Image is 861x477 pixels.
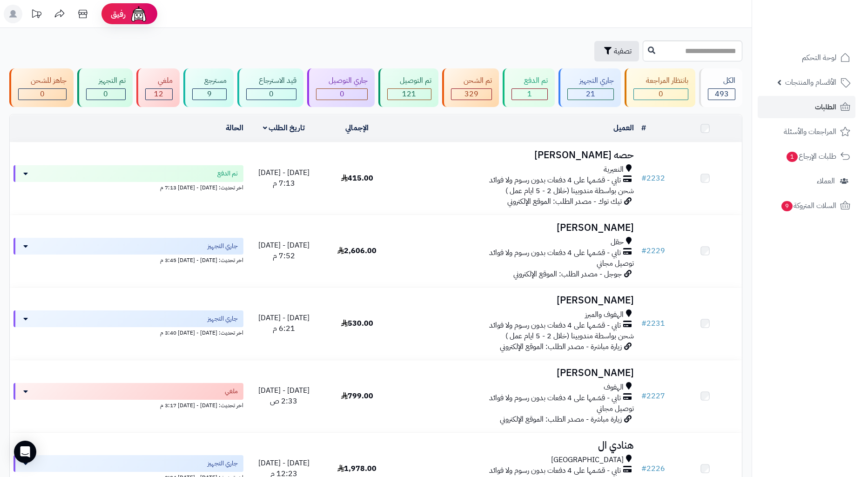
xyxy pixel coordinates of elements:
span: تابي - قسّمها على 4 دفعات بدون رسوم ولا فوائد [489,175,621,186]
a: جاهز للشحن 0 [7,68,75,107]
span: الهفوف والمبرز [585,309,624,320]
span: 121 [402,88,416,100]
div: تم التوصيل [387,75,431,86]
a: تحديثات المنصة [25,5,48,26]
span: # [641,173,646,184]
img: logo-2.png [798,26,852,46]
div: جاهز للشحن [18,75,67,86]
span: ملغي [225,387,238,396]
span: الطلبات [815,101,836,114]
span: تصفية [614,46,632,57]
span: 1 [527,88,532,100]
a: تم التجهيز 0 [75,68,135,107]
div: اخر تحديث: [DATE] - [DATE] 3:40 م [13,327,243,337]
div: 121 [388,89,431,100]
span: 21 [586,88,595,100]
a: #2227 [641,390,665,402]
span: [DATE] - [DATE] 6:21 م [258,312,309,334]
a: الإجمالي [345,122,369,134]
span: # [641,463,646,474]
span: شحن بواسطة مندوبينا (خلال 2 - 5 ايام عمل ) [505,330,634,342]
div: مسترجع [192,75,227,86]
div: 329 [451,89,491,100]
div: الكل [708,75,735,86]
a: #2229 [641,245,665,256]
a: طلبات الإرجاع1 [758,145,855,168]
span: 0 [40,88,45,100]
span: العملاء [817,175,835,188]
a: المراجعات والأسئلة [758,121,855,143]
div: بانتظار المراجعة [633,75,688,86]
span: 0 [659,88,663,100]
h3: هنادي ال [397,440,634,451]
span: رفيق [111,8,126,20]
span: الأقسام والمنتجات [785,76,836,89]
span: 12 [154,88,163,100]
span: 493 [715,88,729,100]
span: 1,978.00 [337,463,377,474]
span: 799.00 [341,390,373,402]
img: ai-face.png [129,5,148,23]
span: لوحة التحكم [802,51,836,64]
h3: [PERSON_NAME] [397,295,634,306]
div: 0 [316,89,367,100]
a: الحالة [226,122,243,134]
span: تابي - قسّمها على 4 دفعات بدون رسوم ولا فوائد [489,393,621,403]
a: تم الشحن 329 [440,68,501,107]
a: العميل [613,122,634,134]
span: النعيرية [604,164,624,175]
div: 1 [512,89,547,100]
div: ملغي [145,75,173,86]
div: قيد الاسترجاع [246,75,296,86]
span: توصيل مجاني [597,258,634,269]
span: # [641,245,646,256]
span: 415.00 [341,173,373,184]
a: قيد الاسترجاع 0 [235,68,305,107]
span: [DATE] - [DATE] 2:33 ص [258,385,309,407]
div: 0 [19,89,66,100]
a: مسترجع 9 [182,68,236,107]
span: الهفوف [604,382,624,393]
h3: [PERSON_NAME] [397,222,634,233]
a: #2231 [641,318,665,329]
div: Open Intercom Messenger [14,441,36,463]
span: تابي - قسّمها على 4 دفعات بدون رسوم ولا فوائد [489,465,621,476]
a: الطلبات [758,96,855,118]
h3: [PERSON_NAME] [397,368,634,378]
span: السلات المتروكة [780,199,836,212]
a: السلات المتروكة9 [758,195,855,217]
div: اخر تحديث: [DATE] - [DATE] 3:45 م [13,255,243,264]
div: جاري التوصيل [316,75,368,86]
span: تابي - قسّمها على 4 دفعات بدون رسوم ولا فوائد [489,248,621,258]
button: تصفية [594,41,639,61]
div: جاري التجهيز [567,75,614,86]
span: تم الدفع [217,169,238,178]
span: 1 [787,152,798,162]
a: العملاء [758,170,855,192]
span: [DATE] - [DATE] 7:52 م [258,240,309,262]
span: 329 [464,88,478,100]
span: 9 [207,88,212,100]
span: زيارة مباشرة - مصدر الطلب: الموقع الإلكتروني [500,341,622,352]
a: جاري التوصيل 0 [305,68,377,107]
span: المراجعات والأسئلة [784,125,836,138]
a: ملغي 12 [135,68,182,107]
div: 21 [568,89,614,100]
div: 0 [87,89,125,100]
span: زيارة مباشرة - مصدر الطلب: الموقع الإلكتروني [500,414,622,425]
span: [GEOGRAPHIC_DATA] [551,455,624,465]
span: شحن بواسطة مندوبينا (خلال 2 - 5 ايام عمل ) [505,185,634,196]
a: لوحة التحكم [758,47,855,69]
span: # [641,318,646,329]
span: 0 [340,88,344,100]
span: تابي - قسّمها على 4 دفعات بدون رسوم ولا فوائد [489,320,621,331]
div: تم التجهيز [86,75,126,86]
a: تم الدفع 1 [501,68,557,107]
a: # [641,122,646,134]
span: جاري التجهيز [208,459,238,468]
span: جوجل - مصدر الطلب: الموقع الإلكتروني [513,269,622,280]
div: 0 [247,89,296,100]
a: تاريخ الطلب [263,122,305,134]
a: #2226 [641,463,665,474]
a: #2232 [641,173,665,184]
